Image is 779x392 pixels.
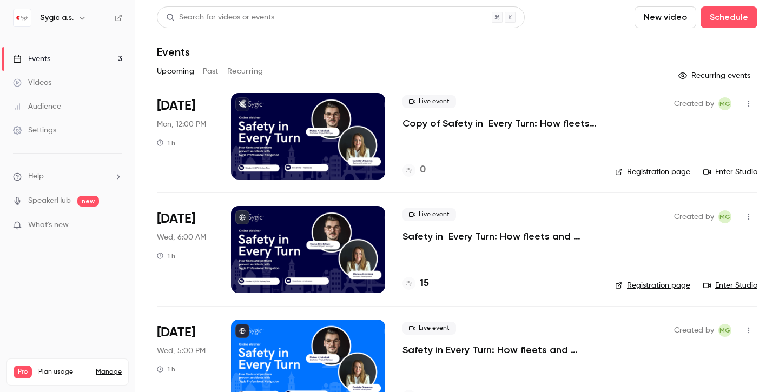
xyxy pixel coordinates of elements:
[157,210,195,228] span: [DATE]
[13,101,61,112] div: Audience
[38,368,89,376] span: Plan usage
[718,97,731,110] span: Michaela Gálfiová
[674,210,714,223] span: Created by
[157,45,190,58] h1: Events
[402,208,456,221] span: Live event
[674,67,757,84] button: Recurring events
[718,324,731,337] span: Michaela Gálfiová
[718,210,731,223] span: Michaela Gálfiová
[674,324,714,337] span: Created by
[13,125,56,136] div: Settings
[157,324,195,341] span: [DATE]
[157,93,214,180] div: Oct 6 Mon, 12:00 PM (Europe/Bratislava)
[635,6,696,28] button: New video
[13,171,122,182] li: help-dropdown-opener
[703,167,757,177] a: Enter Studio
[420,276,429,291] h4: 15
[719,210,730,223] span: MG
[77,196,99,207] span: new
[14,366,32,378] span: Pro
[420,163,426,177] h4: 0
[402,117,598,130] a: Copy of Safety in Every Turn: How fleets and partners prevent accidents with Sygic Professional N...
[402,95,456,108] span: Live event
[157,119,206,130] span: Mon, 12:00 PM
[402,322,456,335] span: Live event
[157,138,175,147] div: 1 h
[28,195,71,207] a: SpeakerHub
[701,6,757,28] button: Schedule
[719,97,730,110] span: MG
[674,97,714,110] span: Created by
[28,220,69,231] span: What's new
[109,221,122,230] iframe: Noticeable Trigger
[28,171,44,182] span: Help
[40,12,74,23] h6: Sygic a.s.
[13,77,51,88] div: Videos
[703,280,757,291] a: Enter Studio
[402,276,429,291] a: 15
[96,368,122,376] a: Manage
[615,280,690,291] a: Registration page
[14,9,31,26] img: Sygic a.s.
[402,343,598,356] a: Safety in Every Turn: How fleets and partners prevent accidents with Sygic Professional Navigation
[157,346,206,356] span: Wed, 5:00 PM
[402,230,598,243] a: Safety in Every Turn: How fleets and partners prevent accidents with Sygic Professional Navigation
[157,232,206,243] span: Wed, 6:00 AM
[157,365,175,374] div: 1 h
[719,324,730,337] span: MG
[615,167,690,177] a: Registration page
[157,206,214,293] div: Oct 8 Wed, 3:00 PM (Australia/Sydney)
[157,97,195,115] span: [DATE]
[203,63,219,80] button: Past
[157,251,175,260] div: 1 h
[157,63,194,80] button: Upcoming
[166,12,274,23] div: Search for videos or events
[227,63,263,80] button: Recurring
[402,163,426,177] a: 0
[13,54,50,64] div: Events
